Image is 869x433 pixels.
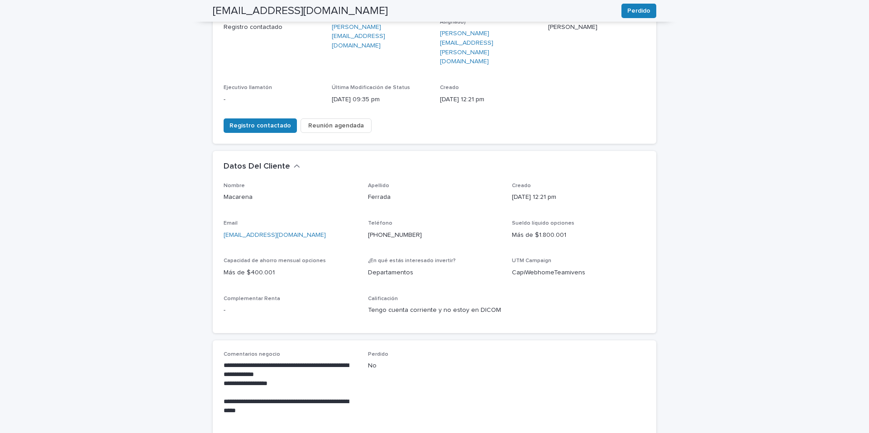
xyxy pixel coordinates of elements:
[224,162,300,172] button: Datos Del Cliente
[512,258,551,264] span: UTM Campaign
[440,29,537,66] a: [PERSON_NAME][EMAIL_ADDRESS][PERSON_NAME][DOMAIN_NAME]
[224,85,272,90] span: Ejecutivo llamatón
[368,232,422,238] a: [PHONE_NUMBER]
[308,121,364,130] span: Reunión agendada
[368,221,392,226] span: Teléfono
[368,361,501,371] p: No
[301,118,372,133] button: Reunión agendada
[213,5,388,18] h2: [EMAIL_ADDRESS][DOMAIN_NAME]
[368,183,389,188] span: Apellido
[224,162,290,172] h2: Datos Del Cliente
[440,13,516,24] span: Team Leader (from Ejecutivo Asignado)
[512,268,645,278] p: CapiWebhomeTeamivens
[512,221,574,226] span: Sueldo líquido opciones
[332,23,429,51] a: [PERSON_NAME][EMAIL_ADDRESS][DOMAIN_NAME]
[224,118,297,133] button: Registro contactado
[224,23,321,32] p: Registro contactado
[440,95,537,104] p: [DATE] 12:21 pm
[224,232,326,238] a: [EMAIL_ADDRESS][DOMAIN_NAME]
[224,258,326,264] span: Capacidad de ahorro mensual opciones
[627,6,650,15] span: Perdido
[332,95,429,104] p: [DATE] 09:35 pm
[368,268,501,278] p: Departamentos
[368,258,456,264] span: ¿En qué estás interesado invertir?
[224,306,357,315] p: -
[332,85,410,90] span: Última Modificación de Status
[224,193,357,202] p: Macarena
[368,193,501,202] p: Ferrada
[224,221,238,226] span: Email
[368,296,398,301] span: Calificación
[368,352,388,357] span: Perdido
[440,85,459,90] span: Creado
[548,23,645,32] p: [PERSON_NAME]
[229,121,291,130] span: Registro contactado
[512,193,645,202] p: [DATE] 12:21 pm
[368,306,501,315] p: Tengo cuenta corriente y no estoy en DICOM
[224,352,280,357] span: Comentarios negocio
[224,183,245,188] span: Nombre
[512,231,645,240] p: Más de $1.800.001
[621,4,656,18] button: Perdido
[224,95,321,104] p: -
[224,296,280,301] span: Complementar Renta
[512,183,531,188] span: Creado
[224,268,357,278] p: Más de $400.001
